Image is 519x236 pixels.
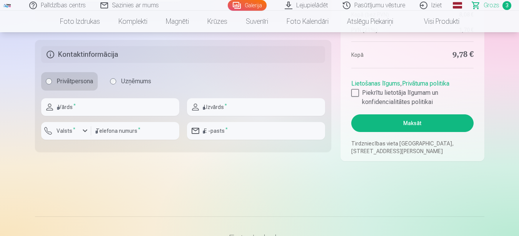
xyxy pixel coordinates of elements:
[105,72,156,91] label: Uzņēmums
[41,72,98,91] label: Privātpersona
[351,140,473,155] p: Tirdzniecības vieta [GEOGRAPHIC_DATA], [STREET_ADDRESS][PERSON_NAME]
[110,78,116,84] input: Uzņēmums
[402,11,469,32] a: Visi produkti
[351,88,473,107] label: Piekrītu lietotāja līgumam un konfidencialitātes politikai
[351,50,409,60] dt: Kopā
[109,11,157,32] a: Komplekti
[46,78,52,84] input: Privātpersona
[157,11,198,32] a: Magnēti
[277,11,338,32] a: Foto kalendāri
[41,46,325,63] h5: Kontaktinformācija
[237,11,277,32] a: Suvenīri
[402,80,449,87] a: Privātuma politika
[351,76,473,107] div: ,
[416,50,474,60] dd: 9,78 €
[41,122,91,140] button: Valsts*
[502,1,511,10] span: 3
[338,11,402,32] a: Atslēgu piekariņi
[484,1,499,10] span: Grozs
[198,11,237,32] a: Krūzes
[51,11,109,32] a: Foto izdrukas
[351,80,400,87] a: Lietošanas līgums
[3,3,12,8] img: /fa1
[53,127,78,135] label: Valsts
[351,114,473,132] button: Maksāt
